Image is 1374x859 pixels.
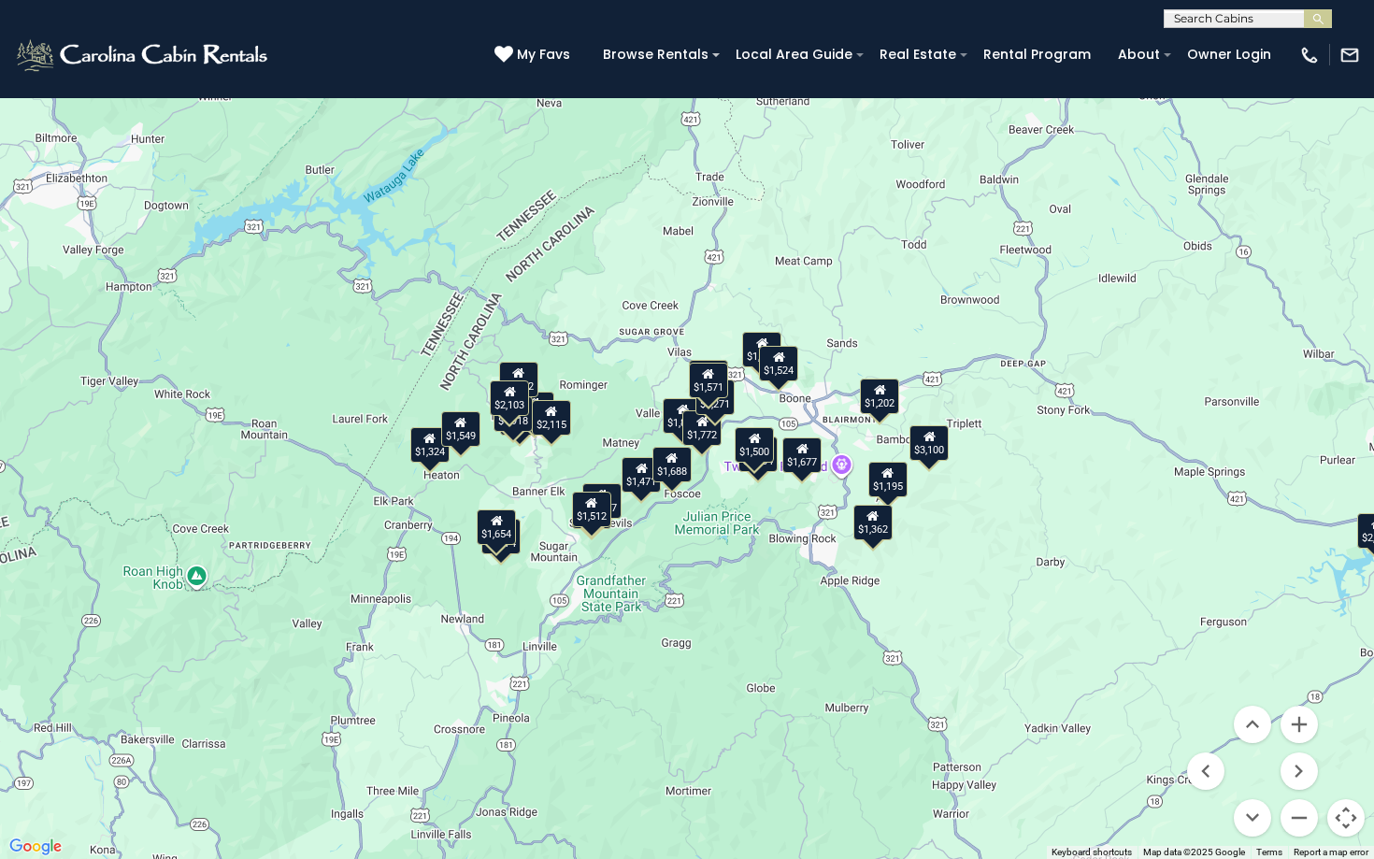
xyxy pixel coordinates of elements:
a: Real Estate [870,40,966,69]
a: About [1109,40,1169,69]
button: Move left [1187,752,1224,790]
a: Rental Program [974,40,1100,69]
img: White-1-2.png [14,36,273,74]
div: $3,100 [909,425,949,461]
span: My Favs [517,45,570,64]
img: mail-regular-white.png [1339,45,1360,65]
a: Local Area Guide [726,40,862,69]
a: My Favs [494,45,575,65]
button: Zoom in [1281,706,1318,743]
button: Move up [1234,706,1271,743]
a: Browse Rentals [594,40,718,69]
button: Move right [1281,752,1318,790]
a: Owner Login [1178,40,1281,69]
img: phone-regular-white.png [1299,45,1320,65]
